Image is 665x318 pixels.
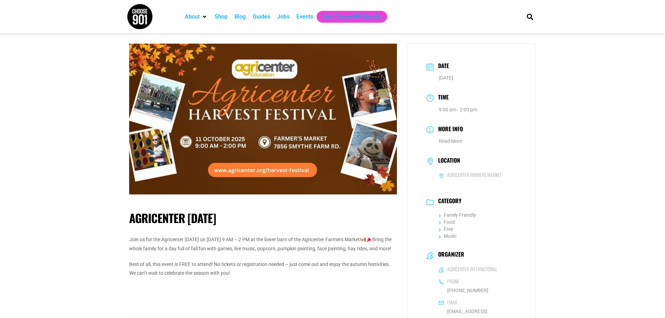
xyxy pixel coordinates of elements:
a: Food [439,219,455,225]
a: Shop [215,13,228,21]
h3: Category [435,198,461,206]
p: Join us for the Agricenter [DATE] on [DATE] 9 AM – 2 PM at the lower barn of the Agricenter Farme... [129,235,397,253]
h3: Location [435,157,460,165]
img: 🎉 [367,237,372,242]
img: 🍂 [361,237,366,242]
h3: Time [435,93,449,103]
a: Blog [235,13,246,21]
h6: Email [447,299,458,305]
h6: Phone [447,278,459,284]
h1: Agricenter [DATE] [129,211,397,225]
h3: More Info [435,125,463,135]
h3: Organizer [435,251,464,259]
h3: Date [435,61,449,72]
a: Guides [253,13,270,21]
abbr: 9:00 am - 2:00 pm [439,107,477,112]
h6: Agricenter International [447,266,497,272]
h6: Agricenter Farmers Market [447,172,502,178]
a: Jobs [277,13,289,21]
a: Events [296,13,313,21]
a: Get Choose901 Emails [324,13,380,21]
a: Read More [439,138,462,144]
span: [DATE] [439,75,453,81]
div: About [181,11,211,23]
p: Best of all, this event is FREE to attend! No tickets or registration needed – just come out and ... [129,260,397,278]
a: [PHONE_NUMBER] [439,286,488,295]
div: Search [524,11,535,22]
nav: Main nav [181,11,515,23]
a: Family Friendly [439,212,476,218]
a: Music [439,233,457,239]
a: Free [439,226,453,232]
a: About [185,13,200,21]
